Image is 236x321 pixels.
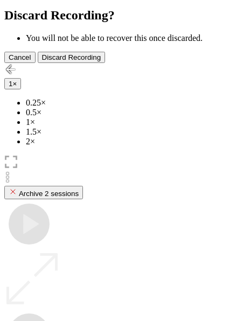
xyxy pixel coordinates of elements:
li: 2× [26,137,232,146]
li: 0.5× [26,108,232,117]
li: You will not be able to recover this once discarded. [26,33,232,43]
li: 1.5× [26,127,232,137]
li: 1× [26,117,232,127]
span: 1 [9,80,12,88]
h2: Discard Recording? [4,8,232,23]
div: Archive 2 sessions [9,187,79,198]
button: Archive 2 sessions [4,186,83,199]
li: 0.25× [26,98,232,108]
button: 1× [4,78,21,89]
button: Cancel [4,52,36,63]
button: Discard Recording [38,52,106,63]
